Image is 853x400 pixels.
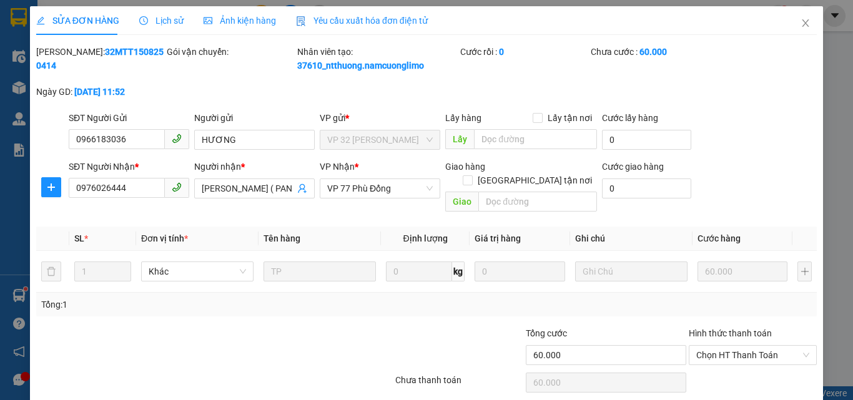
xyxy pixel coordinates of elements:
span: Cước hàng [698,233,741,243]
span: Lấy tận nơi [543,111,597,125]
span: Yêu cầu xuất hóa đơn điện tử [296,16,428,26]
span: Đơn vị tính [141,233,188,243]
input: Cước lấy hàng [602,130,691,150]
input: VD: Bàn, Ghế [264,261,376,281]
div: Gói vận chuyển: [167,45,295,59]
div: Cước rồi : [460,45,588,59]
span: VP Nhận [320,162,355,172]
div: [PERSON_NAME]: [36,45,164,72]
span: kg [452,261,465,281]
b: 37610_ntthuong.namcuonglimo [297,61,424,71]
b: 60.000 [639,47,667,57]
button: plus [41,177,61,197]
input: Dọc đường [478,192,597,212]
img: icon [296,16,306,26]
label: Hình thức thanh toán [689,328,772,338]
div: SĐT Người Nhận [69,160,189,173]
span: VP 77 Phù Đổng [327,179,433,198]
div: Ngày GD: [36,85,164,99]
span: Khác [149,262,246,281]
span: picture [204,16,212,25]
span: [GEOGRAPHIC_DATA] tận nơi [473,173,597,187]
input: Ghi Chú [575,261,688,281]
span: SL [74,233,84,243]
span: SỬA ĐƠN HÀNG [36,16,119,26]
span: edit [36,16,45,25]
b: [DATE] 11:52 [74,87,125,97]
button: plus [797,261,812,281]
span: Lịch sử [139,16,184,26]
input: Cước giao hàng [602,178,691,198]
span: close [801,18,811,28]
span: Tên hàng [264,233,300,243]
div: Người gửi [194,111,315,125]
button: delete [41,261,61,281]
span: Lấy hàng [445,113,481,123]
li: Hotline: 1900400028 [117,68,522,84]
span: Giá trị hàng [475,233,521,243]
span: phone [172,134,182,144]
input: 0 [475,261,565,281]
button: Close [788,6,823,41]
span: Tổng cước [526,328,567,338]
label: Cước lấy hàng [602,113,658,123]
th: Ghi chú [570,227,693,251]
input: Dọc đường [474,129,597,149]
b: 0 [499,47,504,57]
span: phone [172,182,182,192]
div: Chưa cước : [591,45,719,59]
span: clock-circle [139,16,148,25]
span: Chọn HT Thanh Toán [696,346,809,364]
span: user-add [297,183,307,193]
div: Nhân viên tạo: [297,45,458,72]
li: Số nhà [STREET_ADDRESS][PERSON_NAME] [117,52,522,68]
input: 0 [698,261,787,281]
div: Người nhận [194,160,315,173]
div: SĐT Người Gửi [69,111,189,125]
div: VP gửi [320,111,440,125]
span: Định lượng [403,233,447,243]
span: Ảnh kiện hàng [204,16,276,26]
div: Chưa thanh toán [394,373,525,395]
b: Công ty TNHH Trọng Hiếu Phú Thọ - Nam Cường Limousine [152,14,488,49]
label: Cước giao hàng [602,162,664,172]
span: VP 32 Mạc Thái Tổ [327,130,433,149]
span: Lấy [445,129,474,149]
div: Tổng: 1 [41,298,330,311]
span: Giao hàng [445,162,485,172]
span: Giao [445,192,478,212]
span: plus [42,182,61,192]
